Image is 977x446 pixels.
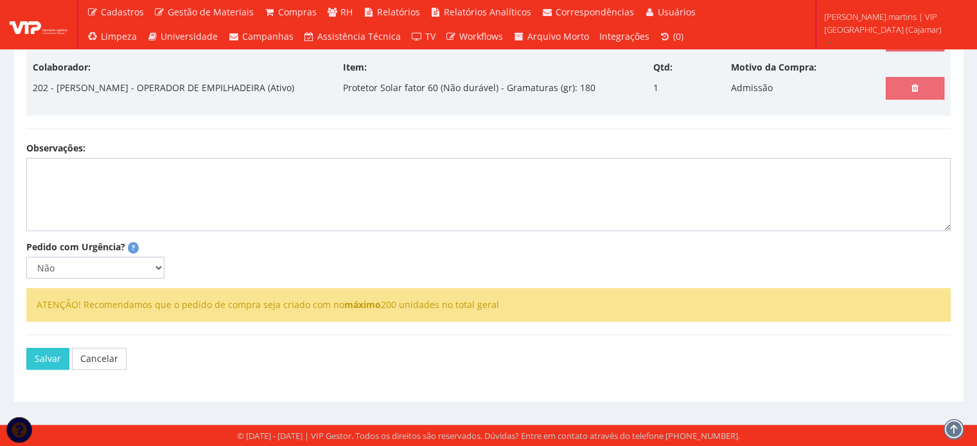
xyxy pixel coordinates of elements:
span: Assistência Técnica [317,30,401,42]
p: 202 - [PERSON_NAME] - OPERADOR DE EMPILHADEIRA (Ativo) [33,77,294,99]
a: Arquivo Morto [508,24,594,49]
span: Pedidos marcados como urgentes serão destacados com uma tarja vermelha e terão seu motivo de urgê... [128,242,139,253]
span: Usuários [658,6,696,18]
a: TV [406,24,441,49]
img: logo [10,15,67,34]
span: Integrações [599,30,649,42]
span: Limpeza [101,30,137,42]
button: Salvar [26,348,69,370]
span: [PERSON_NAME].martins | VIP [GEOGRAPHIC_DATA] (Cajamar) [824,10,960,36]
span: Universidade [161,30,218,42]
span: Cadastros [101,6,144,18]
strong: máximo [344,298,381,311]
span: Campanhas [242,30,294,42]
a: Workflows [441,24,509,49]
a: Assistência Técnica [299,24,407,49]
a: (0) [655,24,689,49]
label: Observações: [26,142,85,155]
label: Motivo da Compra: [731,61,816,74]
p: Admissão [731,77,773,99]
label: Colaborador: [33,61,91,74]
a: Integrações [594,24,655,49]
p: 1 [653,77,658,99]
span: Correspondências [556,6,634,18]
strong: ? [132,243,135,252]
div: © [DATE] - [DATE] | VIP Gestor. Todos os direitos são reservados. Dúvidas? Entre em contato atrav... [237,430,740,442]
span: RH [340,6,353,18]
span: TV [425,30,436,42]
a: Limpeza [82,24,142,49]
span: (0) [673,30,683,42]
span: Relatórios [377,6,420,18]
p: Protetor Solar fator 60 (Não durável) - Gramaturas (gr): 180 [343,77,595,99]
a: Cancelar [72,348,127,370]
span: Gestão de Materiais [168,6,254,18]
span: Compras [278,6,317,18]
span: Arquivo Morto [527,30,589,42]
span: Relatórios Analíticos [444,6,531,18]
a: Campanhas [223,24,299,49]
label: Item: [343,61,367,74]
label: Pedido com Urgência? [26,241,125,253]
label: Qtd: [653,61,673,74]
a: Universidade [142,24,224,49]
span: Workflows [459,30,503,42]
li: ATENÇÃO! Recomendamos que o pedido de compra seja criado com no 200 unidades no total geral [37,298,940,311]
